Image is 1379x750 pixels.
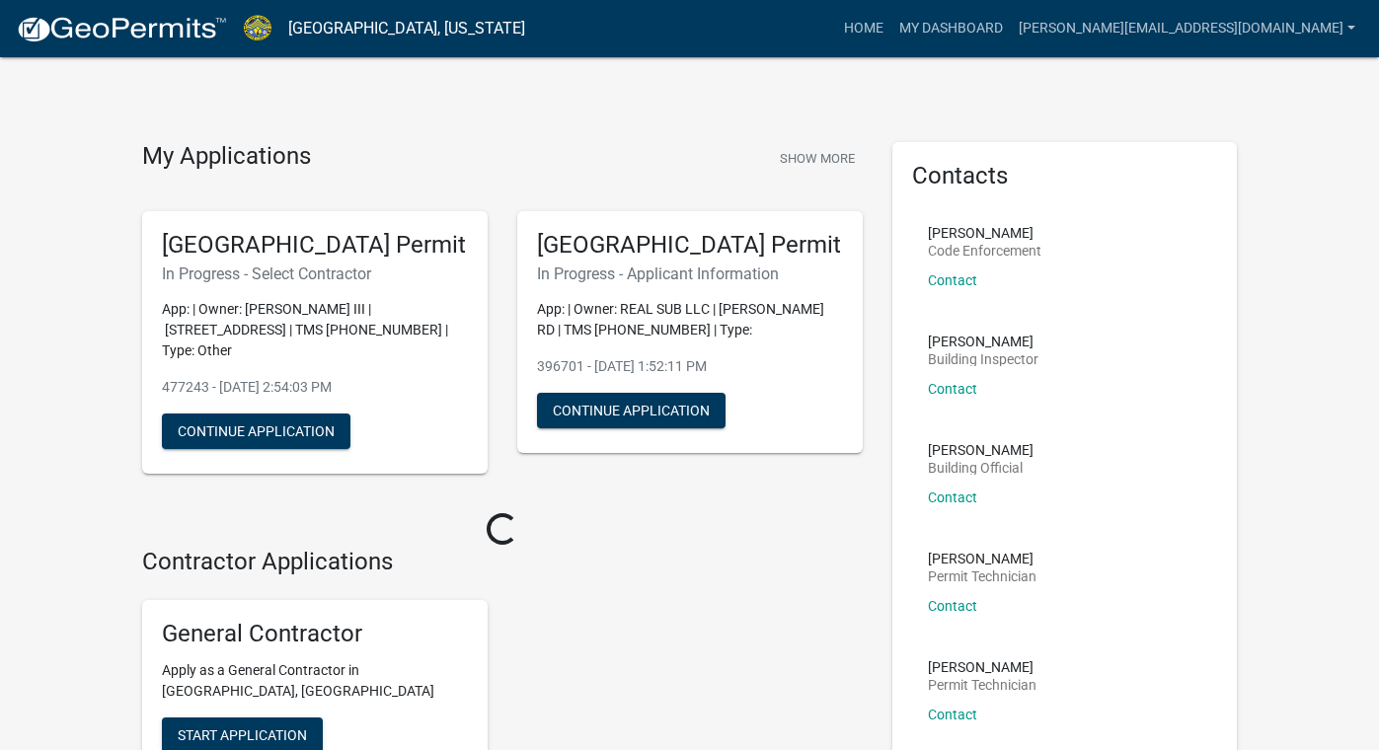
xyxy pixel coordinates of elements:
[891,10,1011,47] a: My Dashboard
[142,142,311,172] h4: My Applications
[537,393,726,428] button: Continue Application
[288,12,525,45] a: [GEOGRAPHIC_DATA], [US_STATE]
[912,162,1218,190] h5: Contacts
[162,231,468,260] h5: [GEOGRAPHIC_DATA] Permit
[928,660,1036,674] p: [PERSON_NAME]
[928,569,1036,583] p: Permit Technician
[178,727,307,743] span: Start Application
[928,226,1041,240] p: [PERSON_NAME]
[928,244,1041,258] p: Code Enforcement
[928,381,977,397] a: Contact
[162,377,468,398] p: 477243 - [DATE] 2:54:03 PM
[928,443,1034,457] p: [PERSON_NAME]
[162,660,468,702] p: Apply as a General Contractor in [GEOGRAPHIC_DATA], [GEOGRAPHIC_DATA]
[928,461,1034,475] p: Building Official
[537,356,843,377] p: 396701 - [DATE] 1:52:11 PM
[537,264,843,283] h6: In Progress - Applicant Information
[928,352,1038,366] p: Building Inspector
[836,10,891,47] a: Home
[142,548,863,576] h4: Contractor Applications
[243,15,272,41] img: Jasper County, South Carolina
[928,335,1038,348] p: [PERSON_NAME]
[537,231,843,260] h5: [GEOGRAPHIC_DATA] Permit
[162,299,468,361] p: App: | Owner: [PERSON_NAME] III | [STREET_ADDRESS] | TMS [PHONE_NUMBER] | Type: Other
[928,707,977,722] a: Contact
[162,620,468,648] h5: General Contractor
[928,678,1036,692] p: Permit Technician
[162,264,468,283] h6: In Progress - Select Contractor
[928,552,1036,565] p: [PERSON_NAME]
[537,299,843,340] p: App: | Owner: REAL SUB LLC | [PERSON_NAME] RD | TMS [PHONE_NUMBER] | Type:
[928,598,977,614] a: Contact
[162,413,350,449] button: Continue Application
[1011,10,1363,47] a: [PERSON_NAME][EMAIL_ADDRESS][DOMAIN_NAME]
[928,272,977,288] a: Contact
[772,142,863,175] button: Show More
[928,489,977,505] a: Contact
